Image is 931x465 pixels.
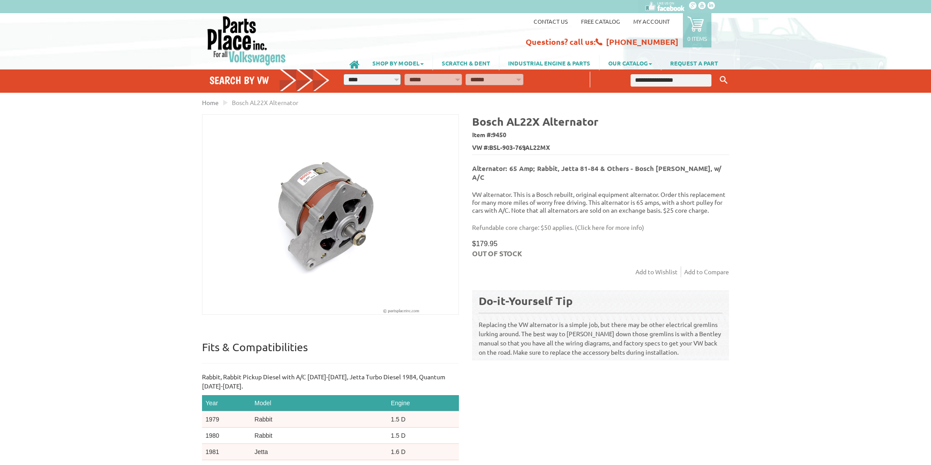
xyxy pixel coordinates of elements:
[387,395,459,411] th: Engine
[687,35,707,42] p: 0 items
[472,190,729,214] p: VW alternator. This is a Bosch rebuilt, original equipment alternator. Order this replacement for...
[472,114,599,128] b: Bosch AL22X Alternator
[479,312,722,357] p: Replacing the VW alternator is a simple job, but there may be other electrical gremlins lurking a...
[472,223,722,232] p: Refundable core charge: $50 applies. ( )
[581,18,620,25] a: Free Catalog
[599,55,661,70] a: OUR CATALOG
[251,395,387,411] th: Model
[534,18,568,25] a: Contact us
[364,55,433,70] a: SHOP BY MODEL
[472,240,498,248] span: $179.95
[472,142,729,154] span: VW #: ,
[202,372,459,391] p: Rabbit, Rabbit Pickup Diesel with A/C [DATE]-[DATE], Jetta Turbo Diesel 1984, Quantum [DATE]-[DATE].
[633,18,670,25] a: My Account
[206,15,287,66] img: Parts Place Inc!
[635,266,681,277] a: Add to Wishlist
[717,73,730,87] button: Keyword Search
[492,131,506,138] span: 9450
[499,55,599,70] a: INDUSTRIAL ENGINE & PARTS
[202,395,251,411] th: Year
[232,98,298,106] span: Bosch AL22X Alternator
[683,13,711,47] a: 0 items
[202,340,459,363] p: Fits & Compatibilities
[251,444,387,460] td: Jetta
[472,129,729,142] span: Item #:
[251,428,387,444] td: Rabbit
[472,249,522,258] span: Out of stock
[433,55,499,70] a: SCRATCH & DENT
[479,294,573,308] b: Do-it-Yourself Tip
[209,74,330,87] h4: Search by VW
[387,428,459,444] td: 1.5 D
[202,428,251,444] td: 1980
[577,223,642,231] a: Click here for more info
[387,411,459,428] td: 1.5 D
[472,164,722,182] b: Alternator: 65 Amp; Rabbit, Jetta 81-84 & Others - Bosch [PERSON_NAME], w/ A/C
[684,266,729,277] a: Add to Compare
[202,115,458,314] img: Bosch AL22X Alternator
[202,411,251,428] td: 1979
[251,411,387,428] td: Rabbit
[489,143,526,152] span: BSL-903-769
[661,55,727,70] a: REQUEST A PART
[387,444,459,460] td: 1.6 D
[525,143,550,152] span: AL22MX
[202,444,251,460] td: 1981
[202,98,219,106] a: Home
